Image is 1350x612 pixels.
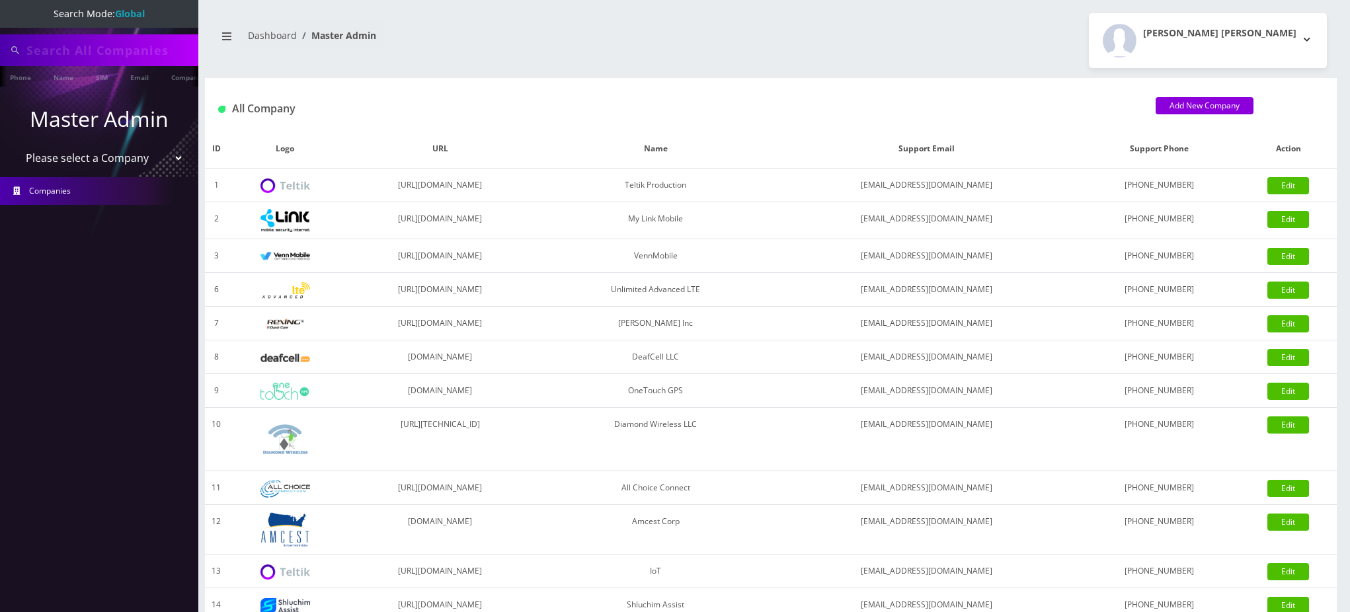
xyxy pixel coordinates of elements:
[1079,239,1240,273] td: [PHONE_NUMBER]
[537,408,774,471] td: Diamond Wireless LLC
[1079,202,1240,239] td: [PHONE_NUMBER]
[205,374,227,408] td: 9
[774,239,1079,273] td: [EMAIL_ADDRESS][DOMAIN_NAME]
[1267,383,1309,400] a: Edit
[47,66,80,87] a: Name
[342,340,537,374] td: [DOMAIN_NAME]
[218,102,1136,115] h1: All Company
[227,130,342,169] th: Logo
[165,66,209,87] a: Company
[260,252,310,261] img: VennMobile
[1267,480,1309,497] a: Edit
[205,340,227,374] td: 8
[342,374,537,408] td: [DOMAIN_NAME]
[537,340,774,374] td: DeafCell LLC
[260,480,310,498] img: All Choice Connect
[774,273,1079,307] td: [EMAIL_ADDRESS][DOMAIN_NAME]
[774,340,1079,374] td: [EMAIL_ADDRESS][DOMAIN_NAME]
[1079,555,1240,588] td: [PHONE_NUMBER]
[1089,13,1327,68] button: [PERSON_NAME] [PERSON_NAME]
[342,408,537,471] td: [URL][TECHNICAL_ID]
[774,408,1079,471] td: [EMAIL_ADDRESS][DOMAIN_NAME]
[260,354,310,362] img: DeafCell LLC
[205,239,227,273] td: 3
[260,209,310,232] img: My Link Mobile
[1267,211,1309,228] a: Edit
[774,307,1079,340] td: [EMAIL_ADDRESS][DOMAIN_NAME]
[537,555,774,588] td: IoT
[774,374,1079,408] td: [EMAIL_ADDRESS][DOMAIN_NAME]
[1079,505,1240,555] td: [PHONE_NUMBER]
[1267,563,1309,580] a: Edit
[537,202,774,239] td: My Link Mobile
[537,130,774,169] th: Name
[260,512,310,547] img: Amcest Corp
[260,414,310,464] img: Diamond Wireless LLC
[342,202,537,239] td: [URL][DOMAIN_NAME]
[1156,97,1253,114] a: Add New Company
[29,185,71,196] span: Companies
[342,130,537,169] th: URL
[205,471,227,505] td: 11
[260,178,310,194] img: Teltik Production
[260,383,310,400] img: OneTouch GPS
[774,169,1079,202] td: [EMAIL_ADDRESS][DOMAIN_NAME]
[260,282,310,299] img: Unlimited Advanced LTE
[1267,248,1309,265] a: Edit
[537,273,774,307] td: Unlimited Advanced LTE
[342,169,537,202] td: [URL][DOMAIN_NAME]
[1267,282,1309,299] a: Edit
[1079,130,1240,169] th: Support Phone
[342,239,537,273] td: [URL][DOMAIN_NAME]
[342,555,537,588] td: [URL][DOMAIN_NAME]
[54,7,145,20] span: Search Mode:
[774,130,1079,169] th: Support Email
[1143,28,1296,39] h2: [PERSON_NAME] [PERSON_NAME]
[774,555,1079,588] td: [EMAIL_ADDRESS][DOMAIN_NAME]
[1267,177,1309,194] a: Edit
[1267,514,1309,531] a: Edit
[205,169,227,202] td: 1
[260,564,310,580] img: IoT
[205,202,227,239] td: 2
[205,555,227,588] td: 13
[537,307,774,340] td: [PERSON_NAME] Inc
[1079,169,1240,202] td: [PHONE_NUMBER]
[537,239,774,273] td: VennMobile
[297,28,376,42] li: Master Admin
[205,130,227,169] th: ID
[26,38,195,63] input: Search All Companies
[205,505,227,555] td: 12
[774,471,1079,505] td: [EMAIL_ADDRESS][DOMAIN_NAME]
[1079,307,1240,340] td: [PHONE_NUMBER]
[537,169,774,202] td: Teltik Production
[205,408,227,471] td: 10
[342,273,537,307] td: [URL][DOMAIN_NAME]
[537,374,774,408] td: OneTouch GPS
[205,307,227,340] td: 7
[124,66,155,87] a: Email
[215,22,761,59] nav: breadcrumb
[1267,315,1309,332] a: Edit
[1079,408,1240,471] td: [PHONE_NUMBER]
[1079,471,1240,505] td: [PHONE_NUMBER]
[205,273,227,307] td: 6
[115,7,145,20] strong: Global
[342,471,537,505] td: [URL][DOMAIN_NAME]
[218,106,225,113] img: All Company
[3,66,38,87] a: Phone
[1079,374,1240,408] td: [PHONE_NUMBER]
[1079,273,1240,307] td: [PHONE_NUMBER]
[774,202,1079,239] td: [EMAIL_ADDRESS][DOMAIN_NAME]
[1267,416,1309,434] a: Edit
[537,471,774,505] td: All Choice Connect
[774,505,1079,555] td: [EMAIL_ADDRESS][DOMAIN_NAME]
[1079,340,1240,374] td: [PHONE_NUMBER]
[342,505,537,555] td: [DOMAIN_NAME]
[260,318,310,330] img: Rexing Inc
[89,66,114,87] a: SIM
[1240,130,1337,169] th: Action
[248,29,297,42] a: Dashboard
[537,505,774,555] td: Amcest Corp
[342,307,537,340] td: [URL][DOMAIN_NAME]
